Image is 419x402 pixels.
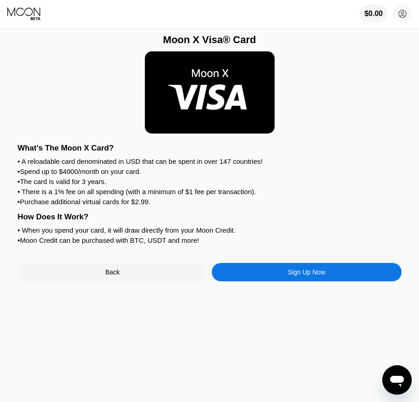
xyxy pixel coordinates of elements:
[17,167,402,175] div: • Spend up to $4000/month on your card.
[17,188,402,195] div: • There is a 1% fee on all spending (with a minimum of $1 fee per transaction).
[17,236,402,244] div: • Moon Credit can be purchased with BTC, USDT and more!
[359,5,388,23] div: $0.00
[288,268,325,276] div: Sign Up Now
[17,178,402,185] div: • The card is valid for 3 years.
[364,10,383,18] div: $0.00
[17,226,402,234] div: • When you spend your card, it will draw directly from your Moon Credit.
[17,144,402,153] div: What's The Moon X Card?
[212,263,402,281] div: Sign Up Now
[17,263,207,281] div: Back
[382,365,412,395] iframe: Button to launch messaging window
[17,198,402,206] div: • Purchase additional virtual cards for $2.99.
[17,34,402,46] div: Moon X Visa® Card
[17,157,402,165] div: • A reloadable card denominated in USD that can be spent in over 147 countries!
[105,268,120,276] div: Back
[17,212,402,222] div: How Does It Work?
